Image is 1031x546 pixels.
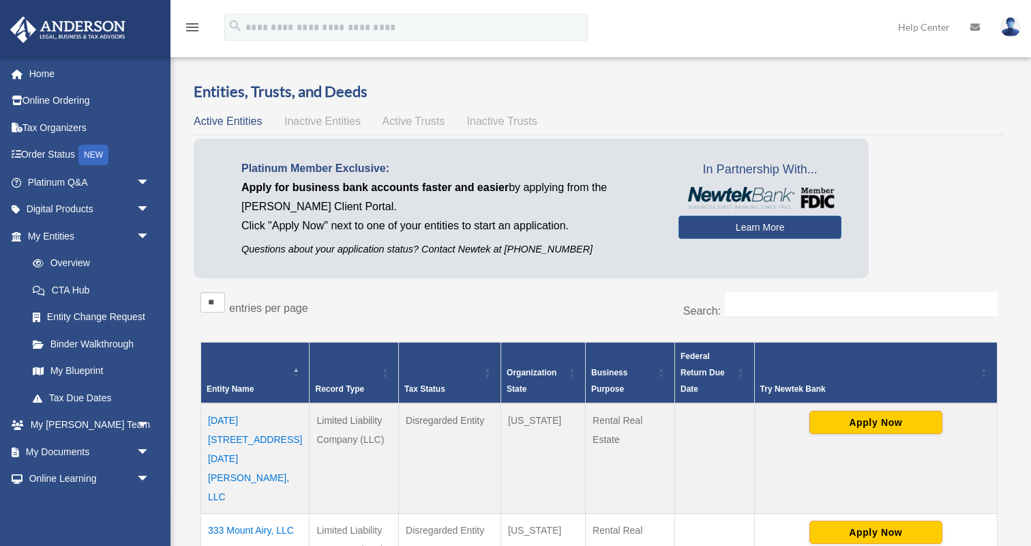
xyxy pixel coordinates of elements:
[78,145,108,165] div: NEW
[678,216,841,239] a: Learn More
[678,159,841,181] span: In Partnership With...
[586,343,675,404] th: Business Purpose: Activate to sort
[383,115,445,127] span: Active Trusts
[310,403,399,514] td: Limited Liability Company (LLC)
[809,521,942,544] button: Apply Now
[399,343,501,404] th: Tax Status: Activate to sort
[404,384,445,394] span: Tax Status
[229,302,308,314] label: entries per page
[228,18,243,33] i: search
[10,465,170,493] a: Online Learningarrow_drop_down
[184,19,200,35] i: menu
[10,492,170,519] a: Billingarrow_drop_down
[681,351,725,394] span: Federal Return Due Date
[10,412,170,439] a: My [PERSON_NAME] Teamarrow_drop_down
[241,178,658,216] p: by applying from the [PERSON_NAME] Client Portal.
[19,358,164,385] a: My Blueprint
[207,384,254,394] span: Entity Name
[586,403,675,514] td: Rental Real Estate
[6,16,130,43] img: Anderson Advisors Platinum Portal
[241,182,509,193] span: Apply for business bank accounts faster and easier
[19,330,164,358] a: Binder Walkthrough
[10,114,170,141] a: Tax Organizers
[241,216,658,235] p: Click "Apply Now" next to one of your entities to start an application.
[10,169,170,196] a: Platinum Q&Aarrow_drop_down
[310,343,399,404] th: Record Type: Activate to sort
[10,141,170,169] a: Order StatusNEW
[241,241,658,258] p: Questions about your application status? Contact Newtek at [PHONE_NUMBER]
[284,115,361,127] span: Inactive Entities
[467,115,537,127] span: Inactive Trusts
[10,222,164,250] a: My Entitiesarrow_drop_down
[19,276,164,304] a: CTA Hub
[685,187,835,209] img: NewtekBankLogoSM.png
[501,343,586,404] th: Organization State: Activate to sort
[194,81,1004,102] h3: Entities, Trusts, and Deeds
[136,412,164,440] span: arrow_drop_down
[315,384,364,394] span: Record Type
[136,196,164,224] span: arrow_drop_down
[136,492,164,520] span: arrow_drop_down
[10,196,170,223] a: Digital Productsarrow_drop_down
[136,438,164,466] span: arrow_drop_down
[591,368,627,394] span: Business Purpose
[19,250,157,277] a: Overview
[136,465,164,493] span: arrow_drop_down
[399,403,501,514] td: Disregarded Entity
[136,222,164,250] span: arrow_drop_down
[201,403,310,514] td: [DATE][STREET_ADDRESS][DATE][PERSON_NAME], LLC
[19,304,164,331] a: Entity Change Request
[809,411,942,434] button: Apply Now
[1000,17,1021,37] img: User Pic
[184,24,200,35] a: menu
[683,305,721,317] label: Search:
[10,87,170,115] a: Online Ordering
[194,115,262,127] span: Active Entities
[675,343,755,404] th: Federal Return Due Date: Activate to sort
[501,403,586,514] td: [US_STATE]
[241,159,658,178] p: Platinum Member Exclusive:
[136,169,164,197] span: arrow_drop_down
[754,343,997,404] th: Try Newtek Bank : Activate to sort
[10,438,170,465] a: My Documentsarrow_drop_down
[201,343,310,404] th: Entity Name: Activate to invert sorting
[507,368,556,394] span: Organization State
[760,381,976,397] div: Try Newtek Bank
[19,384,164,412] a: Tax Due Dates
[10,60,170,87] a: Home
